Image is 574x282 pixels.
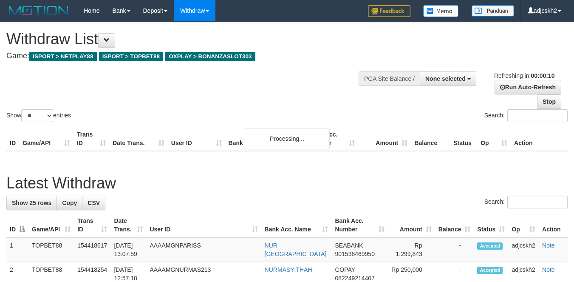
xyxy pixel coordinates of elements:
[110,213,146,237] th: Date Trans.: activate to sort column ascending
[537,94,561,109] a: Stop
[474,213,508,237] th: Status: activate to sort column ascending
[6,175,568,192] h1: Latest Withdraw
[28,237,74,262] td: TOPBET88
[495,80,561,94] a: Run Auto-Refresh
[477,127,511,151] th: Op
[484,196,568,208] label: Search:
[168,127,225,151] th: User ID
[435,237,474,262] td: -
[358,127,411,151] th: Amount
[6,31,374,48] h1: Withdraw List
[57,196,82,210] a: Copy
[225,127,306,151] th: Bank Acc. Name
[435,213,474,237] th: Balance: activate to sort column ascending
[6,237,28,262] td: 1
[146,237,261,262] td: AAAAMGNPARISS
[6,52,374,60] h4: Game:
[74,237,110,262] td: 154418617
[12,199,51,206] span: Show 25 rows
[74,127,109,151] th: Trans ID
[74,213,110,237] th: Trans ID: activate to sort column ascending
[477,267,503,274] span: Accepted
[6,127,19,151] th: ID
[28,213,74,237] th: Game/API: activate to sort column ascending
[450,127,477,151] th: Status
[511,127,568,151] th: Action
[368,5,410,17] img: Feedback.jpg
[411,127,450,151] th: Balance
[88,199,100,206] span: CSV
[420,71,476,86] button: None selected
[507,196,568,208] input: Search:
[245,128,330,149] div: Processing...
[423,5,459,17] img: Button%20Memo.svg
[531,72,554,79] strong: 00:00:10
[62,199,77,206] span: Copy
[305,127,358,151] th: Bank Acc. Number
[335,266,355,273] span: GOPAY
[6,196,57,210] a: Show 25 rows
[508,237,539,262] td: adjcskh2
[19,127,74,151] th: Game/API
[6,109,71,122] label: Show entries
[146,213,261,237] th: User ID: activate to sort column ascending
[110,237,146,262] td: [DATE] 13:07:59
[6,4,71,17] img: MOTION_logo.png
[494,72,554,79] span: Refreshing in:
[265,266,312,273] a: NURMASYITHAH
[508,213,539,237] th: Op: activate to sort column ascending
[335,242,363,249] span: SEABANK
[425,75,466,82] span: None selected
[82,196,105,210] a: CSV
[6,213,28,237] th: ID: activate to sort column descending
[261,213,332,237] th: Bank Acc. Name: activate to sort column ascending
[539,213,568,237] th: Action
[507,109,568,122] input: Search:
[484,109,568,122] label: Search:
[21,109,53,122] select: Showentries
[335,251,374,257] span: Copy 901538469950 to clipboard
[331,213,388,237] th: Bank Acc. Number: activate to sort column ascending
[542,266,555,273] a: Note
[99,52,163,61] span: ISPORT > TOPBET88
[265,242,327,257] a: NUR [GEOGRAPHIC_DATA]
[29,52,97,61] span: ISPORT > NETPLAY88
[109,127,168,151] th: Date Trans.
[388,213,435,237] th: Amount: activate to sort column ascending
[542,242,555,249] a: Note
[472,5,514,17] img: panduan.png
[477,242,503,250] span: Accepted
[359,71,420,86] div: PGA Site Balance /
[388,237,435,262] td: Rp 1,299,843
[165,52,255,61] span: OXPLAY > BONANZASLOT303
[335,275,374,282] span: Copy 082249214407 to clipboard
